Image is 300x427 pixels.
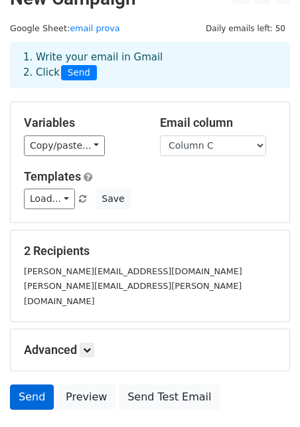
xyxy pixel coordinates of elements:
[119,384,220,410] a: Send Test Email
[24,116,140,130] h5: Variables
[24,135,105,156] a: Copy/paste...
[24,281,242,306] small: [PERSON_NAME][EMAIL_ADDRESS][PERSON_NAME][DOMAIN_NAME]
[57,384,115,410] a: Preview
[13,50,287,80] div: 1. Write your email in Gmail 2. Click
[70,23,119,33] a: email prova
[160,116,276,130] h5: Email column
[10,384,54,410] a: Send
[201,21,290,36] span: Daily emails left: 50
[24,189,75,209] a: Load...
[234,363,300,427] iframe: Chat Widget
[24,266,242,276] small: [PERSON_NAME][EMAIL_ADDRESS][DOMAIN_NAME]
[96,189,130,209] button: Save
[61,65,97,81] span: Send
[201,23,290,33] a: Daily emails left: 50
[24,343,276,357] h5: Advanced
[24,244,276,258] h5: 2 Recipients
[234,363,300,427] div: Widget chat
[10,23,120,33] small: Google Sheet:
[24,169,81,183] a: Templates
